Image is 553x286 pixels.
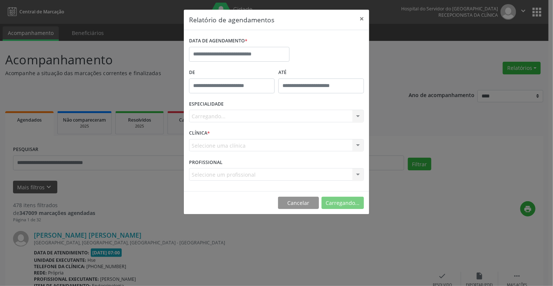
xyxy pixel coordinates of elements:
[189,35,247,47] label: DATA DE AGENDAMENTO
[189,15,274,25] h5: Relatório de agendamentos
[322,197,364,209] button: Carregando...
[189,99,224,110] label: ESPECIALIDADE
[189,157,223,168] label: PROFISSIONAL
[278,67,364,78] label: ATÉ
[354,10,369,28] button: Close
[278,197,319,209] button: Cancelar
[189,67,275,78] label: De
[189,128,210,139] label: CLÍNICA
